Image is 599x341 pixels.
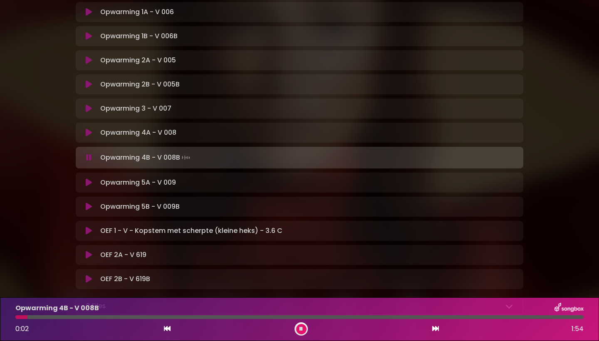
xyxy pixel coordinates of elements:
[100,274,150,284] p: OEF 2B - V 619B
[100,31,178,41] p: Opwarming 1B - V 006B
[100,152,192,163] p: Opwarming 4B - V 008B
[15,303,99,313] p: Opwarming 4B - V 008B
[100,178,176,188] p: Opwarming 5A - V 009
[15,324,29,334] span: 0:02
[100,128,176,138] p: Opwarming 4A - V 008
[554,303,584,314] img: songbox-logo-white.png
[100,79,180,89] p: Opwarming 2B - V 005B
[572,324,584,334] span: 1:54
[180,152,192,163] img: waveform4.gif
[100,7,174,17] p: Opwarming 1A - V 006
[100,226,282,236] p: OEF 1 - V - Kopstem met scherpte (kleine heks) - 3.6 C
[100,55,176,65] p: Opwarming 2A - V 005
[100,202,180,212] p: Opwarming 5B - V 009B
[100,250,146,260] p: OEF 2A - V 619
[100,104,171,114] p: Opwarming 3 - V 007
